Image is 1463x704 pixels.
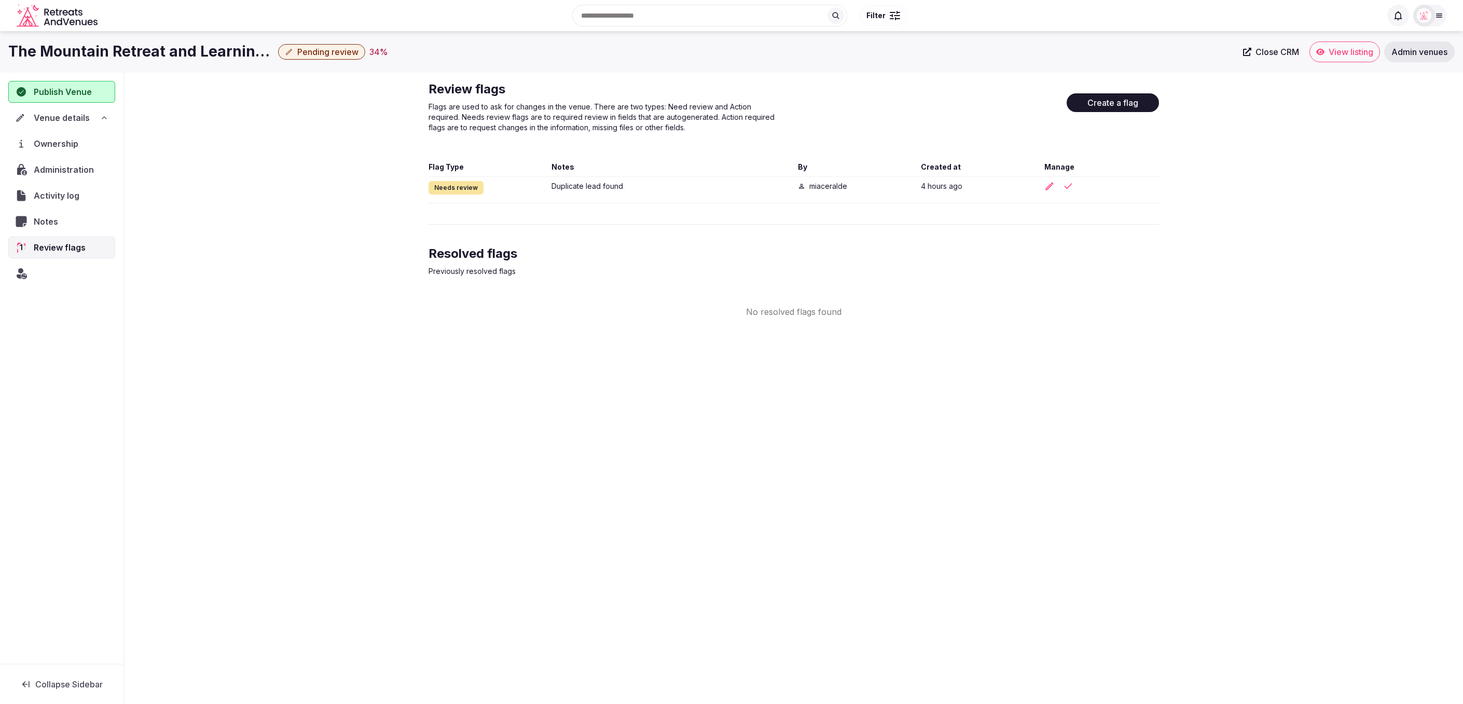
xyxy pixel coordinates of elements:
a: Notes [8,211,115,232]
span: Publish Venue [34,86,92,98]
h2: Review flags [429,81,777,98]
p: Flags are used to ask for changes in the venue. There are two types: Need review and Action requi... [429,102,777,133]
h1: The Mountain Retreat and Learning Center [8,42,274,62]
span: Admin venues [1391,47,1447,57]
span: Close CRM [1255,47,1299,57]
a: Visit the homepage [17,4,100,27]
div: Flag Type [429,162,543,172]
span: Review flags [34,241,90,254]
div: Notes [551,162,790,172]
span: Administration [34,163,98,176]
span: View listing [1329,47,1373,57]
span: Ownership [34,137,82,150]
button: Create a flag [1067,93,1159,112]
button: Filter [860,6,907,25]
button: Publish Venue [8,81,115,103]
div: Created at [921,162,1036,172]
button: Pending review [278,44,365,60]
span: miaceralde [809,182,847,190]
div: By [798,162,913,172]
button: 34% [369,46,388,58]
a: Ownership [8,133,115,155]
button: miaceralde [809,181,847,191]
img: miaceralde [1417,8,1431,23]
div: No resolved flags found [429,306,1159,318]
a: View listing [1309,42,1380,62]
a: Close CRM [1237,42,1305,62]
span: Filter [866,10,886,21]
div: Needs review [429,181,484,195]
div: 34 % [369,46,388,58]
h2: Resolved flags [429,245,517,262]
span: Activity log [34,189,84,202]
span: Pending review [297,47,358,57]
a: 1Review flags [8,237,115,258]
span: 4 hours ago [921,182,962,190]
span: 1 [17,243,25,252]
button: Collapse Sidebar [8,673,115,696]
svg: Retreats and Venues company logo [17,4,100,27]
a: Admin venues [1384,42,1455,62]
div: Duplicate lead found [551,181,790,191]
span: Venue details [34,112,90,124]
a: Administration [8,159,115,181]
button: 4 hours ago [921,181,962,191]
p: Previously resolved flags [429,266,517,277]
div: Manage [1044,162,1159,172]
a: Activity log [8,185,115,206]
span: Notes [34,215,62,228]
span: Collapse Sidebar [35,679,103,689]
